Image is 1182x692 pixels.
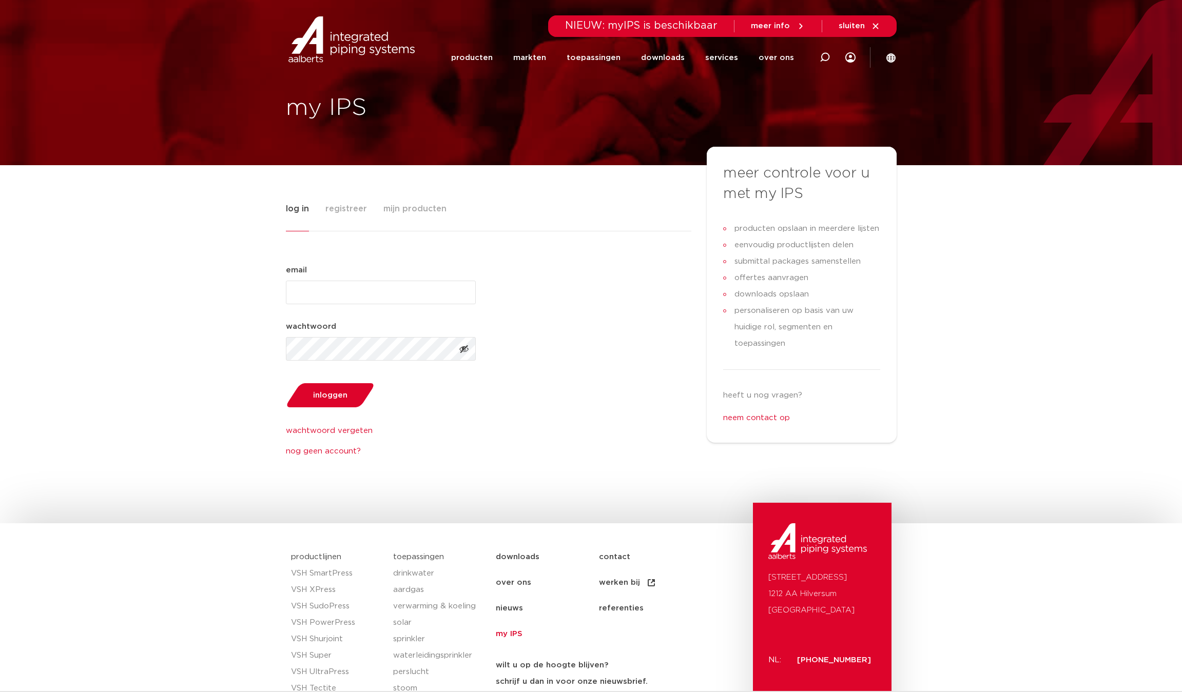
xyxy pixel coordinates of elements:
[383,199,447,219] span: mijn producten
[496,678,648,685] strong: schrijf u dan in voor onze nieuwsbrief.
[291,664,383,680] a: VSH UltraPress
[641,37,685,78] a: downloads
[599,596,702,621] a: referenties
[565,21,718,31] span: NIEUW: myIPS is beschikbaar
[393,647,486,664] a: waterleidingsprinkler
[393,598,486,615] a: verwarming & koeling
[797,656,871,664] a: [PHONE_NUMBER]
[723,163,880,204] h3: meer controle voor u met my IPS
[496,661,608,669] strong: wilt u op de hoogte blijven?
[768,652,785,668] p: NL:
[732,270,808,286] span: offertes aanvragen
[291,553,341,561] a: productlijnen
[513,37,546,78] a: markten
[451,37,794,78] nav: Menu
[723,414,790,422] a: neem contact op
[567,37,621,78] a: toepassingen
[451,37,493,78] a: producten
[496,621,599,647] a: my IPS
[751,22,805,31] a: meer info
[732,237,854,253] span: eenvoudig productlijsten delen
[732,221,879,237] span: producten opslaan in meerdere lijsten
[768,569,876,619] p: [STREET_ADDRESS] 1212 AA Hilversum [GEOGRAPHIC_DATA]
[393,582,486,598] a: aardgas
[286,92,586,125] h1: my IPS
[291,598,383,615] a: VSH SudoPress
[291,631,383,647] a: VSH Shurjoint
[452,337,476,361] button: Toon wachtwoord
[393,631,486,647] a: sprinkler
[393,664,486,680] a: perslucht
[496,544,748,647] nav: Menu
[732,253,861,270] span: submittal packages samenstellen
[759,37,794,78] a: over ons
[845,37,856,78] div: my IPS
[286,264,307,276] label: email
[286,198,897,458] div: Tabs. Open items met enter of spatie, sluit af met escape en navigeer met de pijltoetsen.
[732,286,809,303] span: downloads opslaan
[282,382,378,408] button: inloggen
[732,303,880,352] span: personaliseren op basis van uw huidige rol, segmenten en toepassingen
[393,565,486,582] a: drinkwater
[496,596,599,621] a: nieuws
[325,199,367,219] span: registreer
[751,22,790,30] span: meer info
[393,553,444,561] a: toepassingen
[393,615,486,631] a: solar
[313,391,347,399] span: inloggen
[286,321,336,333] label: wachtwoord
[839,22,865,30] span: sluiten
[599,544,702,570] a: contact
[286,199,309,219] span: log in
[286,445,476,458] a: nog geen account?
[723,391,802,399] span: heeft u nog vragen?
[599,570,702,596] a: werken bij
[496,544,599,570] a: downloads
[291,582,383,598] a: VSH XPress
[286,425,476,437] a: wachtwoord vergeten
[291,565,383,582] a: VSH SmartPress
[496,570,599,596] a: over ons
[291,647,383,664] a: VSH Super
[291,615,383,631] a: VSH PowerPress
[705,37,738,78] a: services
[839,22,880,31] a: sluiten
